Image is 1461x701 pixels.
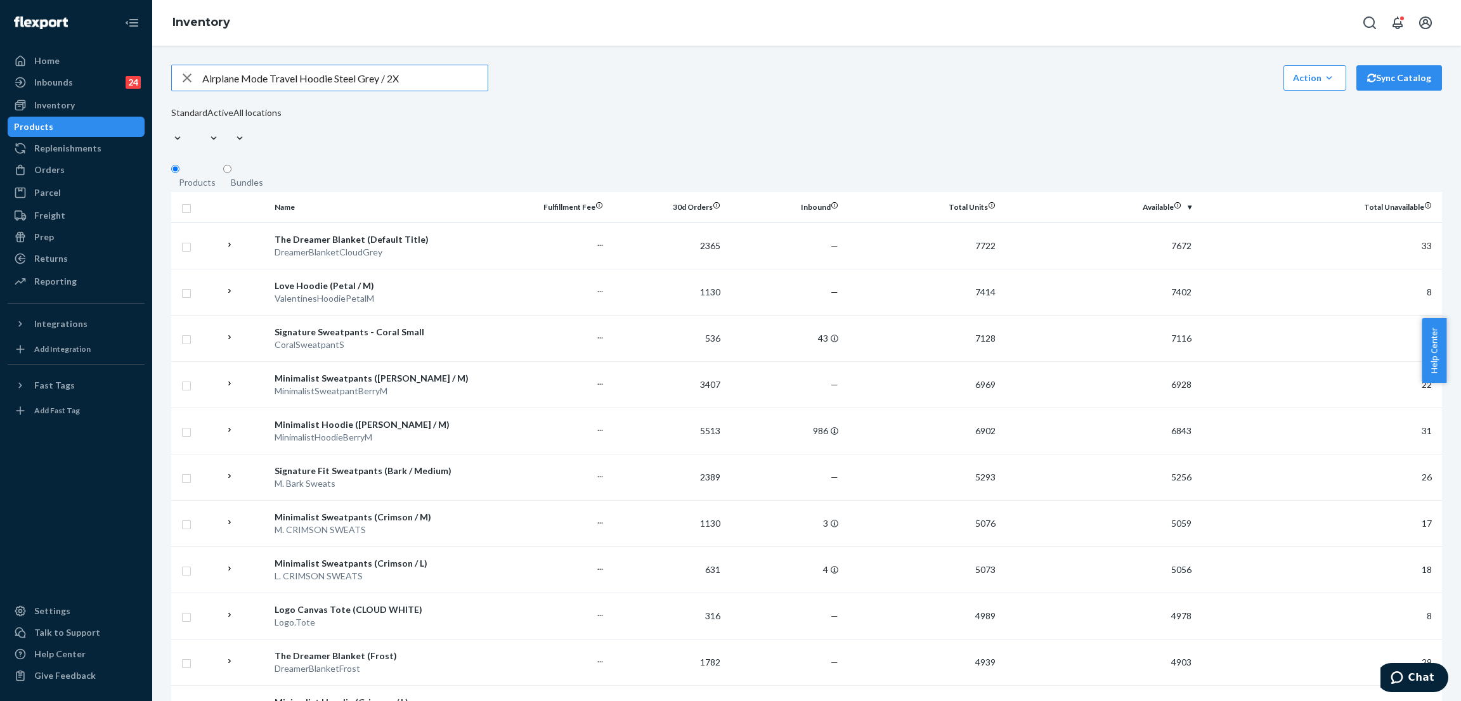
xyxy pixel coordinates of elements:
[34,142,101,155] div: Replenishments
[207,106,233,119] div: Active
[975,286,996,297] span: 7414
[207,119,209,132] input: Active
[275,326,485,338] div: Signature Sweatpants - Coral Small
[275,662,485,675] div: DreamerBlanketFrost
[8,160,145,180] a: Orders
[490,192,608,222] th: Fulfillment Fee
[34,669,96,682] div: Give Feedback
[171,165,179,173] input: Products
[1171,379,1192,390] span: 6928
[8,271,145,292] a: Reporting
[275,372,485,385] div: Minimalist Sweatpants ([PERSON_NAME] / M)
[8,227,145,247] a: Prep
[8,666,145,686] button: Give Feedback
[831,657,838,667] span: —
[8,205,145,226] a: Freight
[8,138,145,158] a: Replenishments
[275,233,485,246] div: The Dreamer Blanket (Default Title)
[831,379,838,390] span: —
[275,385,485,397] div: MinimalistSweatpantBerryM
[233,119,235,132] input: All locations
[34,605,70,617] div: Settings
[843,192,1001,222] th: Total Units
[1413,10,1438,35] button: Open account menu
[34,76,73,89] div: Inbounds
[8,314,145,334] button: Integrations
[1422,425,1432,436] span: 31
[8,72,145,93] a: Inbounds24
[1422,657,1432,667] span: 29
[1422,564,1432,575] span: 18
[1427,610,1432,621] span: 8
[1422,318,1446,383] span: Help Center
[119,10,145,35] button: Close Navigation
[1171,425,1192,436] span: 6843
[171,119,172,132] input: Standard
[1380,663,1448,695] iframe: Opens a widget where you can chat to one of our agents
[495,653,603,666] p: ...
[34,99,75,112] div: Inventory
[1427,286,1432,297] span: 8
[126,76,141,89] div: 24
[975,564,996,575] span: 5073
[275,603,485,616] div: Logo Canvas Tote (CLOUD WHITE)
[495,375,603,388] p: ...
[34,344,91,354] div: Add Integration
[275,418,485,431] div: Minimalist Hoodie ([PERSON_NAME] / M)
[34,405,80,416] div: Add Fast Tag
[831,472,838,482] span: —
[1422,240,1432,251] span: 33
[8,375,145,396] button: Fast Tags
[608,361,726,408] td: 3407
[975,425,996,436] span: 6902
[725,408,843,454] td: 986
[975,379,996,390] span: 6969
[1283,65,1346,91] button: Action
[34,186,61,199] div: Parcel
[275,292,485,305] div: ValentinesHoodiePetalM
[495,514,603,527] p: ...
[179,176,216,189] div: Products
[34,275,77,288] div: Reporting
[275,246,485,259] div: DreamerBlanketCloudGrey
[8,51,145,71] a: Home
[233,106,282,119] div: All locations
[608,500,726,546] td: 1130
[975,610,996,621] span: 4989
[8,95,145,115] a: Inventory
[1171,657,1192,667] span: 4903
[975,472,996,482] span: 5293
[8,183,145,203] a: Parcel
[495,421,603,434] p: ...
[608,269,726,315] td: 1130
[608,408,726,454] td: 5513
[1422,472,1432,482] span: 26
[725,315,843,361] td: 43
[725,500,843,546] td: 3
[34,164,65,176] div: Orders
[1197,192,1442,222] th: Total Unavailable
[831,240,838,251] span: —
[1422,379,1432,390] span: 22
[275,557,485,570] div: Minimalist Sweatpants (Crimson / L)
[34,231,54,243] div: Prep
[34,209,65,222] div: Freight
[34,252,68,265] div: Returns
[1422,518,1432,529] span: 17
[831,610,838,621] span: —
[202,65,488,91] input: Search inventory by name or sku
[223,165,231,173] input: Bundles
[275,280,485,292] div: Love Hoodie (Petal / M)
[275,465,485,477] div: Signature Fit Sweatpants (Bark / Medium)
[172,15,230,29] a: Inventory
[1171,518,1192,529] span: 5059
[8,339,145,359] a: Add Integration
[495,560,603,573] p: ...
[608,593,726,639] td: 316
[725,192,843,222] th: Inbound
[975,240,996,251] span: 7722
[1171,240,1192,251] span: 7672
[608,315,726,361] td: 536
[275,477,485,490] div: M. Bark Sweats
